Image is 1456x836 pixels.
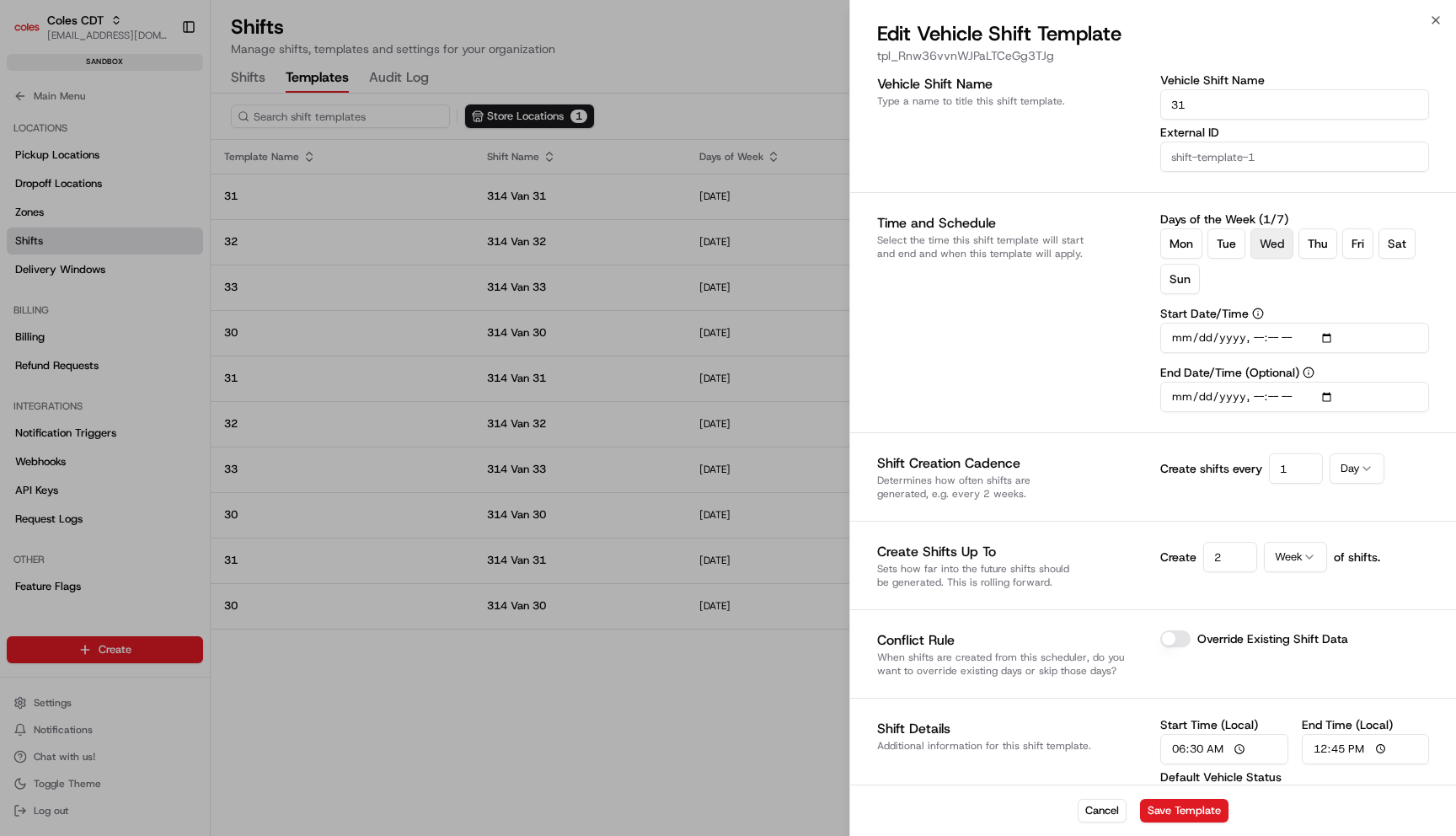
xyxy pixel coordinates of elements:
button: Tue [1207,228,1245,259]
img: 1736555255976-a54dd68f-1ca7-489b-9aae-adbdc363a1c4 [17,161,47,191]
button: Fri [1342,228,1373,259]
p: When shifts are created from this scheduler, do you want to override existing days or skip those ... [877,651,1147,678]
button: Start Date/Time [1252,308,1264,319]
label: Create shifts every [1160,463,1262,474]
button: Wed [1250,228,1293,259]
p: Sets how far into the future shifts should be generated. This is rolling forward. [877,562,1147,589]
p: tpl_Rnw36vvnWJPaLTCeGg3TJg [877,47,1429,64]
label: Start Date/Time [1160,308,1429,319]
button: Save Template [1140,799,1228,823]
h3: Conflict Rule [877,630,1147,651]
p: Additional information for this shift template. [877,739,1147,753]
label: End Time (Local) [1302,719,1430,731]
a: 📗Knowledge Base [10,238,136,268]
p: Determines how often shifts are generated, e.g. every 2 weeks. [877,474,1147,501]
div: Start new chat [57,161,276,178]
h3: Shift Details [877,719,1147,739]
p: Welcome 👋 [17,67,307,94]
button: Start new chat [286,166,307,186]
img: Nash [17,17,51,51]
div: 💻 [142,246,156,260]
input: shift-template-1 [1160,142,1429,172]
p: Type a name to title this shift template. [877,94,1147,108]
label: Override Existing Shift Data [1197,633,1348,645]
label: Vehicle Shift Name [1160,74,1429,86]
a: 💻API Documentation [136,238,277,268]
label: Start Time (Local) [1160,719,1288,731]
label: Default Vehicle Status [1160,771,1429,783]
h2: Edit Vehicle Shift Template [877,20,1429,47]
label: Create [1160,551,1196,563]
button: Sat [1378,228,1416,259]
label: Days of the Week ( 1 / 7 ) [1160,213,1429,225]
button: Thu [1298,228,1337,259]
span: Knowledge Base [34,244,129,261]
h3: Create Shifts Up To [877,542,1147,562]
label: End Date/Time (Optional) [1160,367,1429,378]
span: API Documentation [159,244,270,261]
button: Mon [1160,228,1202,259]
button: End Date/Time (Optional) [1303,367,1314,378]
div: 📗 [17,246,30,260]
button: Sun [1160,264,1200,294]
h3: Time and Schedule [877,213,1147,233]
span: Pylon [168,286,204,298]
input: AM VAN 1 [1160,89,1429,120]
div: We're available if you need us! [57,178,213,191]
input: Clear [44,109,278,126]
button: Cancel [1078,799,1127,823]
a: Powered byPylon [119,285,204,298]
p: Select the time this shift template will start and end and when this template will apply. [877,233,1147,260]
h3: Shift Creation Cadence [877,453,1147,474]
div: of shifts. [1334,549,1380,565]
label: External ID [1160,126,1429,138]
h3: Vehicle Shift Name [877,74,1147,94]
